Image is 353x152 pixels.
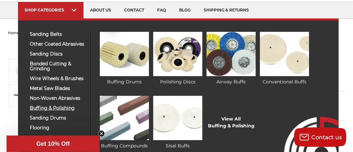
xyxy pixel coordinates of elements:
img: Airway Buffs [207,32,256,76]
button: Close teaser [98,130,105,137]
a: about us [84,2,118,19]
img: Buffing Compounds [100,96,149,140]
span: carbide burrs [30,135,85,140]
a: blog [173,2,197,19]
a: faq [151,2,173,19]
button: Contact us [294,127,346,147]
a: Buffing Drums [100,32,149,85]
span: Contact us [312,134,342,141]
a: View AllBuffing & Polishing [208,116,254,129]
div: Get 10% OffClose teaser [7,136,100,152]
a: Airway Buffs [207,32,256,85]
span: other coated abrasives [30,42,85,47]
img: Sisal Buffs [153,96,202,140]
a: Buffing Compounds [100,96,149,149]
a: Sisal Buffs [153,96,202,149]
span: metal saw blades [30,86,85,91]
img: Conventional Buffs [260,32,309,76]
a: Polishing Discs [153,32,202,85]
span: buffing & polishing [30,106,85,111]
div: SHOP CATEGORIES [25,8,77,12]
span: sanding drums [30,116,85,120]
span: Get 10% Off [36,141,70,147]
img: Buffing Drums [100,32,149,76]
a: shipping & returns [197,2,255,19]
a: Conventional Buffs [260,32,309,85]
span: non-woven abrasives [30,96,85,101]
span: flooring [30,125,85,130]
span: sanding discs [30,52,85,56]
img: 8” x 3/4" Arbor - 1/4” Spiral Sewn Sisal Buffing Wheel [13,87,29,103]
span: sanding belts [30,32,85,37]
a: contact [118,2,151,19]
a: home [8,31,19,35]
img: Polishing Discs [153,32,202,76]
span: wire wheels & brushes [30,76,85,81]
img: 8” x 3/4" Arbor - 1/4” Spiral Sewn Sisal Buffing Wheel [13,62,29,78]
span: bonded cutting & grinding [30,61,85,71]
